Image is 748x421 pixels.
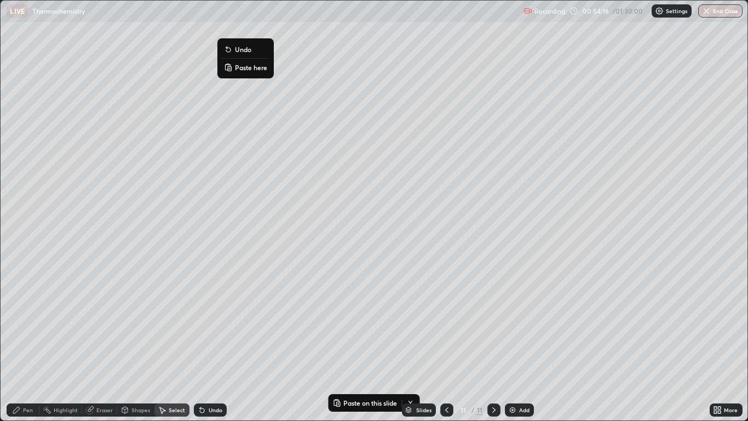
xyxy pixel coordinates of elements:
[235,63,267,72] p: Paste here
[724,407,738,413] div: More
[519,407,530,413] div: Add
[209,407,222,413] div: Undo
[54,407,78,413] div: Highlight
[10,7,25,15] p: LIVE
[523,7,532,15] img: recording.375f2c34.svg
[702,7,711,15] img: end-class-cross
[32,7,85,15] p: Thermochemistry
[476,405,483,415] div: 11
[222,61,269,74] button: Paste here
[235,45,251,54] p: Undo
[222,43,269,56] button: Undo
[508,406,517,414] img: add-slide-button
[458,407,469,413] div: 11
[698,4,743,18] button: End Class
[96,407,113,413] div: Eraser
[666,8,687,14] p: Settings
[343,399,397,407] p: Paste on this slide
[471,407,474,413] div: /
[416,407,431,413] div: Slides
[169,407,185,413] div: Select
[131,407,150,413] div: Shapes
[655,7,664,15] img: class-settings-icons
[534,7,565,15] p: Recording
[330,396,399,409] button: Paste on this slide
[23,407,33,413] div: Pen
